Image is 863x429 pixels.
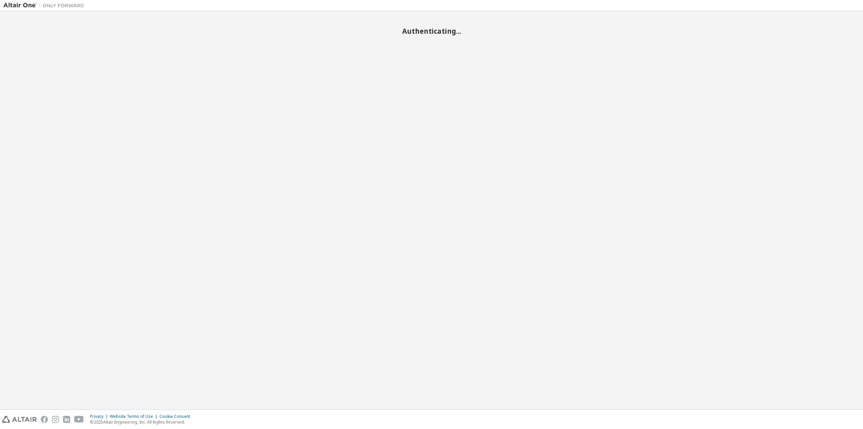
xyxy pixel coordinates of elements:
h2: Authenticating... [3,27,860,35]
p: © 2025 Altair Engineering, Inc. All Rights Reserved. [90,419,194,425]
img: linkedin.svg [63,416,70,423]
img: altair_logo.svg [2,416,37,423]
img: Altair One [3,2,88,9]
img: instagram.svg [52,416,59,423]
img: facebook.svg [41,416,48,423]
div: Cookie Consent [159,414,194,419]
div: Privacy [90,414,110,419]
div: Website Terms of Use [110,414,159,419]
img: youtube.svg [74,416,84,423]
